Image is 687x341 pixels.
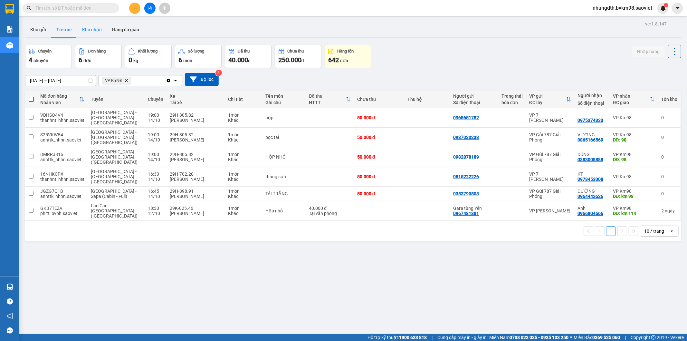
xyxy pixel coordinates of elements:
[91,97,141,102] div: Tuyến
[40,177,84,182] div: thanhnt_hhhn.saoviet
[170,171,222,177] div: 29H-702.20
[5,4,14,14] img: logo-vxr
[613,157,655,162] div: DĐ: 98
[40,152,84,157] div: DMRRJ816
[77,22,107,37] button: Kho nhận
[309,206,351,211] div: 40.000 đ
[357,97,401,102] div: Chưa thu
[125,45,172,68] button: Khối lượng0kg
[91,110,138,125] span: [GEOGRAPHIC_DATA] - [GEOGRAPHIC_DATA] ([GEOGRAPHIC_DATA])
[148,171,163,177] div: 16:30
[529,112,571,123] div: VP 7 [PERSON_NAME]
[6,42,13,49] img: warehouse-icon
[432,334,433,341] span: |
[40,206,84,211] div: GKB7TEZV
[40,118,84,123] div: thanhnt_hhhn.saoviet
[453,100,495,105] div: Số điện thoại
[148,157,163,162] div: 14/10
[170,132,222,137] div: 29H-805.82
[91,130,138,145] span: [GEOGRAPHIC_DATA] - [GEOGRAPHIC_DATA] ([GEOGRAPHIC_DATA])
[437,334,488,341] span: Cung cấp máy in - giấy in:
[228,177,259,182] div: Khác
[613,93,650,99] div: VP nhận
[577,206,606,211] div: Anh
[170,100,222,105] div: Tài xế
[170,177,222,182] div: [PERSON_NAME]
[102,77,131,84] span: VP Km98, close by backspace
[188,49,204,54] div: Số lượng
[661,191,677,196] div: 0
[7,298,13,305] span: question-circle
[265,174,302,179] div: thung sơn
[529,171,571,182] div: VP 7 [PERSON_NAME]
[613,189,655,194] div: VP Km98
[40,194,84,199] div: anhttk_hhhn.saoviet
[124,79,128,83] svg: Delete
[367,334,427,341] span: Hỗ trợ kỹ thuật:
[265,208,302,213] div: Hộp nhỏ
[613,194,655,199] div: DĐ: km 98
[613,211,655,216] div: DĐ: km 114
[577,118,603,123] div: 0975374333
[574,334,620,341] span: Miền Bắc
[275,45,321,68] button: Chưa thu250.000đ
[644,228,664,234] div: 10 / trang
[25,45,72,68] button: Chuyến4chuyến
[665,208,675,213] span: ngày
[306,91,354,108] th: Toggle SortBy
[606,226,616,236] button: 1
[7,313,13,319] span: notification
[669,229,674,234] svg: open
[228,132,259,137] div: 1 món
[651,335,656,340] span: copyright
[399,335,427,340] strong: 1900 633 818
[144,3,156,14] button: file-add
[577,194,603,199] div: 0964442626
[228,112,259,118] div: 1 món
[33,58,48,63] span: chuyến
[29,56,32,64] span: 4
[148,206,163,211] div: 18:30
[159,3,170,14] button: aim
[35,5,111,12] input: Tìm tên, số ĐT hoặc mã đơn
[40,189,84,194] div: JGZG7Q1B
[170,211,222,216] div: [PERSON_NAME]
[228,211,259,216] div: Khác
[170,194,222,199] div: [PERSON_NAME]
[148,97,163,102] div: Chuyến
[661,174,677,179] div: 0
[25,75,96,86] input: Select a date range.
[529,208,571,213] div: VP [PERSON_NAME]
[91,169,138,184] span: [GEOGRAPHIC_DATA] - [GEOGRAPHIC_DATA] ([GEOGRAPHIC_DATA])
[645,20,667,27] div: ver 1.8.147
[228,157,259,162] div: Khác
[265,191,302,196] div: TẢI TRẮNG
[79,56,82,64] span: 6
[570,336,572,339] span: ⚪️
[613,206,655,211] div: VP Km98
[577,177,603,182] div: 0978453008
[185,73,219,86] button: Bộ lọc
[661,208,677,213] div: 2
[170,189,222,194] div: 29H-898.91
[309,100,346,105] div: HTTT
[453,93,495,99] div: Người gửi
[340,58,348,63] span: đơn
[175,45,222,68] button: Số lượng6món
[529,100,566,105] div: ĐC lấy
[170,112,222,118] div: 29H-805.82
[309,93,346,99] div: Đã thu
[453,115,479,120] div: 0968651782
[75,45,122,68] button: Đơn hàng6đơn
[357,174,401,179] div: 50.000 đ
[88,49,106,54] div: Đơn hàng
[170,118,222,123] div: [PERSON_NAME]
[661,154,677,160] div: 0
[665,3,667,7] span: 1
[661,135,677,140] div: 0
[501,93,523,99] div: Trạng thái
[613,137,655,142] div: DĐ: 98
[162,6,167,10] span: aim
[309,211,351,216] div: Tại văn phòng
[228,189,259,194] div: 1 món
